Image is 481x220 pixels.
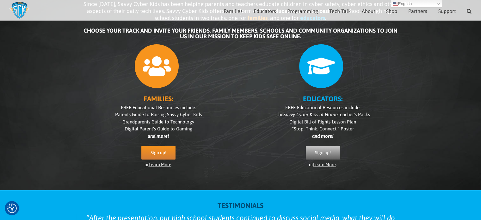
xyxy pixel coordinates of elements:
[312,133,333,139] i: and more!
[289,119,356,124] span: Digital Bill of Rights Lesson Plan
[7,204,17,213] img: Revisit consent button
[303,95,342,103] b: EDUCATORS:
[309,162,337,167] span: or .
[254,9,276,14] span: Educators
[151,150,166,155] span: Sign up!
[292,126,354,131] span: “Stop. Think. Connect.” Poster
[313,162,336,167] a: Learn More
[149,162,171,167] a: Learn More
[145,162,172,167] span: or .
[306,146,340,160] a: Sign up!
[393,1,398,6] img: en
[386,9,397,14] span: Shop
[7,204,17,213] button: Consent Preferences
[83,27,398,40] b: CHOOSE YOUR TRACK AND INVITE YOUR FRIENDS, FAMILY MEMBERS, SCHOOLS AND COMMUNITY ORGANIZATIONS TO...
[115,112,202,117] span: Parents Guide to Raising Savvy Cyber Kids
[438,9,456,14] span: Support
[218,201,263,210] strong: TESTIMONIALS
[121,105,196,110] span: FREE Educational Resources include:
[125,126,192,131] span: Digital Parent’s Guide to Gaming
[362,9,375,14] span: About
[148,133,169,139] i: and more!
[141,146,176,160] a: Sign up!
[285,105,361,110] span: FREE Educational Resources include:
[276,112,370,117] span: The Teacher’s Packs
[283,112,338,117] i: Savvy Cyber Kids at Home
[224,9,243,14] span: Families
[9,2,29,19] img: Savvy Cyber Kids Logo
[315,150,331,155] span: Sign up!
[408,9,427,14] span: Partners
[122,119,194,124] span: Grandparents Guide to Technology
[329,9,351,14] span: Tech Talk
[144,95,173,103] b: FAMILIES:
[287,9,318,14] span: Programming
